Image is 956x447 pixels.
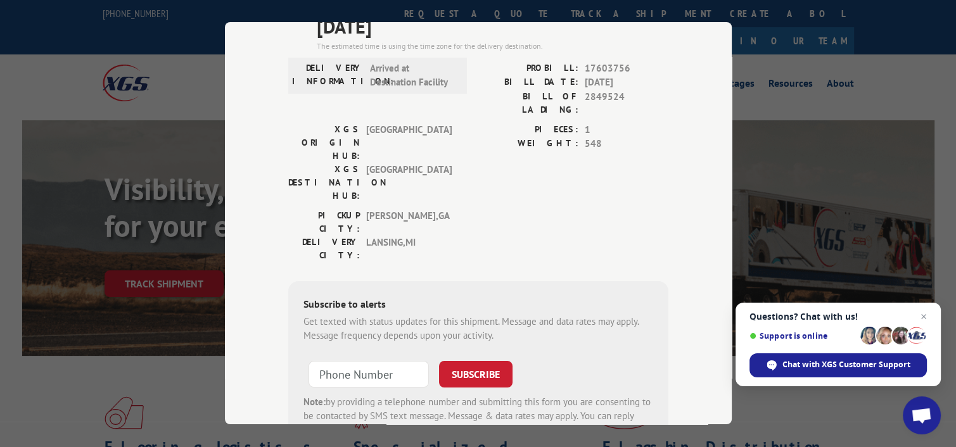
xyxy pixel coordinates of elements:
[303,396,326,408] strong: Note:
[439,361,513,387] button: SUBSCRIBE
[749,312,927,322] span: Questions? Chat with us!
[782,359,910,370] span: Chat with XGS Customer Support
[366,123,452,163] span: [GEOGRAPHIC_DATA]
[478,75,578,90] label: BILL DATE:
[370,61,456,90] span: Arrived at Destination Facility
[292,61,364,90] label: DELIVERY INFORMATION:
[288,209,360,236] label: PICKUP CITY:
[317,41,668,52] div: The estimated time is using the time zone for the delivery destination.
[366,236,452,262] span: LANSING , MI
[749,331,856,341] span: Support is online
[317,12,668,41] span: [DATE]
[303,296,653,315] div: Subscribe to alerts
[288,163,360,203] label: XGS DESTINATION HUB:
[478,123,578,137] label: PIECES:
[585,137,668,151] span: 548
[288,236,360,262] label: DELIVERY CITY:
[749,353,927,377] div: Chat with XGS Customer Support
[366,209,452,236] span: [PERSON_NAME] , GA
[478,137,578,151] label: WEIGHT:
[478,90,578,116] label: BILL OF LADING:
[303,395,653,438] div: by providing a telephone number and submitting this form you are consenting to be contacted by SM...
[303,315,653,343] div: Get texted with status updates for this shipment. Message and data rates may apply. Message frequ...
[585,75,668,90] span: [DATE]
[309,361,429,387] input: Phone Number
[585,123,668,137] span: 1
[585,90,668,116] span: 2849524
[366,163,452,203] span: [GEOGRAPHIC_DATA]
[478,61,578,76] label: PROBILL:
[916,309,931,324] span: Close chat
[585,61,668,76] span: 17603756
[903,396,941,434] div: Open chat
[288,123,360,163] label: XGS ORIGIN HUB:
